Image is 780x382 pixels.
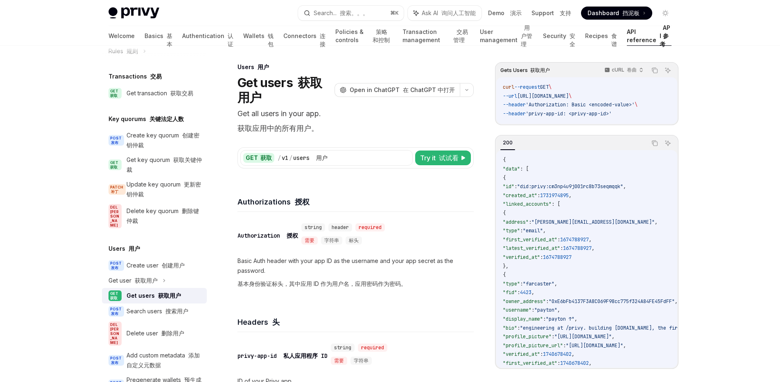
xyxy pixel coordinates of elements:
font: 试试看 [439,154,459,162]
button: Ask AI [662,65,673,76]
span: 1674788927 [560,236,589,243]
a: PATCH 补丁Update key quorum 更新密钥仲裁 [102,177,207,202]
span: : [546,298,549,305]
font: 获取用户 [158,292,181,299]
span: PATCH [109,184,126,195]
span: "latest_verified_at" [503,245,560,252]
font: 补丁 [111,189,118,194]
font: 获取应用中的所有用户。 [237,124,319,133]
div: GET [243,153,274,163]
span: "verified_at" [503,254,540,261]
a: User management 用户管理 [480,26,533,46]
font: 搜索用户 [165,308,188,315]
font: 钱包 [268,32,274,47]
span: string [305,224,322,231]
span: GET [540,84,549,90]
span: , [675,298,678,305]
span: "[PERSON_NAME][EMAIL_ADDRESS][DOMAIN_NAME]" [531,219,655,225]
span: "first_verified_at" [503,236,557,243]
font: 用户 [316,154,328,162]
div: 需要 [331,357,347,365]
span: POST [109,355,124,366]
button: Copy the contents from the code block [649,65,660,76]
font: 更新密钥仲裁 [127,181,201,198]
h5: Users [109,244,140,254]
span: --request [514,84,540,90]
a: GET 获取Get transaction 获取交易 [102,85,207,101]
span: }, [503,263,509,270]
a: Wallets 钱包 [243,26,274,46]
span: "data" [503,166,520,172]
button: Toggle dark mode [659,7,672,20]
button: cURL 卷曲 [600,63,647,77]
font: 获取 [260,154,272,161]
font: 添加自定义元数据 [127,352,200,369]
a: DEL [PERSON_NAME]Delete key quorum 删除键仲裁 [102,202,207,231]
span: , [589,236,592,243]
span: , [592,245,595,252]
font: 私人应用程序 ID [283,352,328,360]
div: required [358,344,387,352]
font: [PERSON_NAME] [110,327,119,345]
span: "created_at" [503,192,537,199]
span: : [514,183,517,190]
font: 基本身份验证标头，其中应用 ID 作为用户名，应用密码作为密码。 [237,280,407,287]
span: : [560,245,563,252]
font: 获取交易 [170,90,193,97]
font: 授权 [287,232,298,239]
span: "linked_accounts" [503,201,552,207]
span: "farcaster" [523,281,554,287]
span: Dashboard [588,9,640,17]
span: "address" [503,219,529,225]
span: : [543,316,546,322]
font: 询问人工智能 [441,9,476,16]
a: Policies & controls 策略和控制 [335,26,393,46]
span: 1740678402 [560,360,589,366]
span: GET [109,88,122,99]
span: , [543,227,546,234]
font: 获取用户 [530,67,550,73]
div: Get transaction [127,88,193,98]
div: Get users [127,291,181,301]
h5: Transactions [109,72,162,81]
span: 字符串 [354,357,369,364]
div: Get user [109,276,158,285]
font: 食谱 [611,32,617,47]
a: Basics 基本 [145,26,172,46]
span: "[URL][DOMAIN_NAME]" [554,333,612,340]
font: 关键法定人数 [149,115,184,122]
font: [PERSON_NAME] [110,209,119,227]
span: "verified_at" [503,351,540,357]
button: Try it 试试看 [415,151,471,165]
a: DEL [PERSON_NAME]Delete user 删除用户 [102,319,207,348]
a: Demo 演示 [488,9,522,17]
span: , [612,333,615,340]
font: 连接 [320,32,326,47]
button: Copy the contents from the code block [649,138,660,148]
font: 认证 [228,32,233,47]
span: 'privy-app-id: <privy-app-id>' [526,110,612,117]
span: : [540,351,543,357]
span: GET [109,160,122,170]
div: Update key quorum [127,180,202,199]
span: { [503,175,506,181]
span: Open in ChatGPT [350,86,455,94]
div: Delete user [127,328,184,338]
span: DEL [109,204,122,228]
div: Users [237,63,474,71]
span: "0xE6bFb4137F3A8C069F98cc775f324A84FE45FdFF" [549,298,675,305]
div: users [293,154,328,162]
h1: Get users [237,75,331,105]
button: Open in ChatGPT 在 ChatGPT 中打开 [335,83,460,97]
span: 'Authorization: Basic <encoded-value>' [526,101,635,108]
span: { [503,157,506,163]
font: 发布 [111,360,118,365]
font: API 参考 [660,24,670,47]
div: Authorization [237,231,298,240]
font: 创建用户 [162,262,185,269]
span: "profile_picture_url" [503,342,563,349]
span: POST [109,135,124,146]
font: 卷曲 [627,67,637,73]
span: , [655,219,658,225]
div: Delete key quorum [127,206,202,226]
